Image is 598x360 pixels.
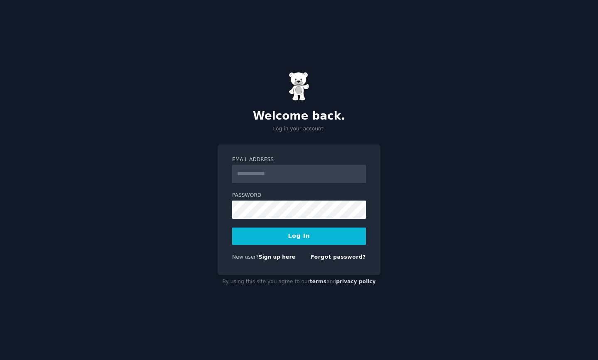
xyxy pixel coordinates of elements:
a: terms [310,279,326,284]
h2: Welcome back. [218,110,380,123]
label: Email Address [232,156,366,164]
span: New user? [232,254,259,260]
img: Gummy Bear [289,72,309,101]
p: Log in your account. [218,125,380,133]
a: Sign up here [259,254,295,260]
label: Password [232,192,366,199]
a: Forgot password? [311,254,366,260]
a: privacy policy [336,279,376,284]
button: Log In [232,228,366,245]
div: By using this site you agree to our and [218,275,380,289]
